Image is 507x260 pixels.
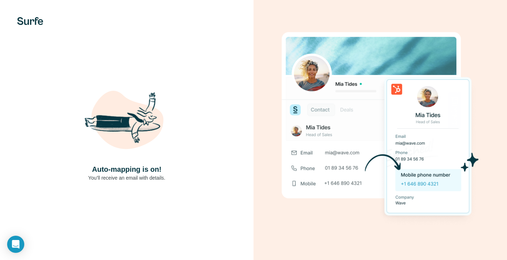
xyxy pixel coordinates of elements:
[7,236,24,253] div: Open Intercom Messenger
[84,79,170,164] img: Shaka Illustration
[92,164,161,174] h4: Auto-mapping is on!
[17,17,43,25] img: Surfe's logo
[88,174,165,181] p: You’ll receive an email with details.
[282,32,479,227] img: Download Success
